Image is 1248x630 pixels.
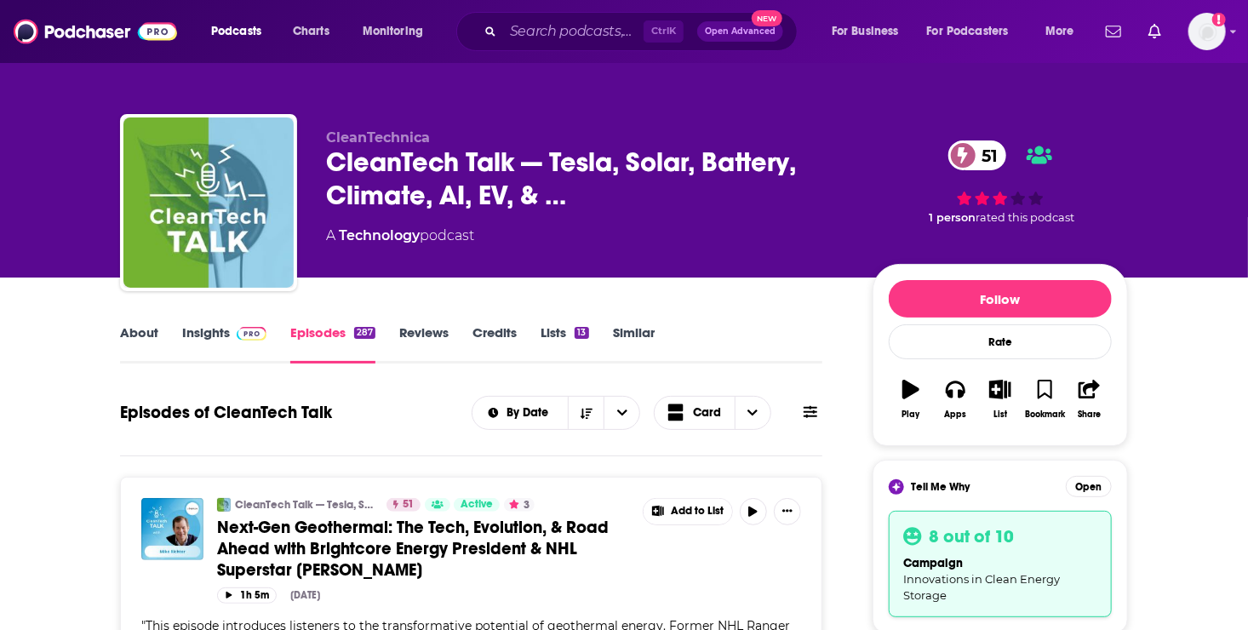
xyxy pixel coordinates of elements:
[1078,409,1101,420] div: Share
[693,407,721,419] span: Card
[14,15,177,48] img: Podchaser - Follow, Share and Rate Podcasts
[326,226,474,246] div: A podcast
[1066,476,1112,497] button: Open
[568,397,604,429] button: Sort Direction
[351,18,445,45] button: open menu
[889,324,1112,359] div: Rate
[945,409,967,420] div: Apps
[965,140,1007,170] span: 51
[929,525,1014,547] h3: 8 out of 10
[976,211,1074,224] span: rated this podcast
[654,396,771,430] button: Choose View
[644,20,684,43] span: Ctrl K
[326,129,430,146] span: CleanTechnica
[1045,20,1074,43] span: More
[217,498,231,512] img: CleanTech Talk — Tesla, Solar, Battery, Climate, AI, EV, & Other Tech News & Analysis
[454,498,500,512] a: Active
[929,211,976,224] span: 1 person
[1022,369,1067,430] button: Bookmark
[1099,17,1128,46] a: Show notifications dropdown
[916,18,1033,45] button: open menu
[472,407,569,419] button: open menu
[363,20,423,43] span: Monitoring
[774,498,801,525] button: Show More Button
[1068,369,1112,430] button: Share
[282,18,340,45] a: Charts
[472,324,517,364] a: Credits
[604,397,639,429] button: open menu
[644,499,732,524] button: Show More Button
[504,498,535,512] button: 3
[472,12,814,51] div: Search podcasts, credits, & more...
[697,21,783,42] button: Open AdvancedNew
[1212,13,1226,26] svg: Add a profile image
[123,117,294,288] img: CleanTech Talk — Tesla, Solar, Battery, Climate, AI, EV, & Other Tech News & Analysis
[217,517,609,581] span: Next-Gen Geothermal: The Tech, Evolution, & Road Ahead with Brightcore Energy President & NHL Sup...
[120,402,332,423] h1: Episodes of CleanTech Talk
[705,27,776,36] span: Open Advanced
[993,409,1007,420] div: List
[237,327,266,341] img: Podchaser Pro
[472,396,641,430] h2: Choose List sort
[903,572,1060,602] span: Innovations in Clean Energy Storage
[290,324,375,364] a: Episodes287
[1188,13,1226,50] span: Logged in as roneledotsonRAD
[541,324,588,364] a: Lists13
[978,369,1022,430] button: List
[613,324,655,364] a: Similar
[386,498,421,512] a: 51
[873,129,1128,235] div: 51 1 personrated this podcast
[141,498,203,560] img: Next-Gen Geothermal: The Tech, Evolution, & Road Ahead with Brightcore Energy President & NHL Sup...
[575,327,588,339] div: 13
[403,496,414,513] span: 51
[927,20,1009,43] span: For Podcasters
[182,324,266,364] a: InsightsPodchaser Pro
[891,482,902,492] img: tell me why sparkle
[933,369,977,430] button: Apps
[832,20,899,43] span: For Business
[199,18,283,45] button: open menu
[293,20,329,43] span: Charts
[902,409,920,420] div: Play
[889,280,1112,318] button: Follow
[503,18,644,45] input: Search podcasts, credits, & more...
[211,20,261,43] span: Podcasts
[120,324,158,364] a: About
[217,517,631,581] a: Next-Gen Geothermal: The Tech, Evolution, & Road Ahead with Brightcore Energy President & NHL Sup...
[1188,13,1226,50] img: User Profile
[1142,17,1168,46] a: Show notifications dropdown
[399,324,449,364] a: Reviews
[1188,13,1226,50] button: Show profile menu
[948,140,1007,170] a: 51
[290,589,320,601] div: [DATE]
[911,480,970,494] span: Tell Me Why
[461,496,493,513] span: Active
[339,227,420,243] a: Technology
[671,505,724,518] span: Add to List
[752,10,782,26] span: New
[235,498,375,512] a: CleanTech Talk — Tesla, Solar, Battery, Climate, AI, EV, & Other Tech News & Analysis
[507,407,554,419] span: By Date
[1025,409,1065,420] div: Bookmark
[903,556,963,570] span: campaign
[354,327,375,339] div: 287
[889,369,933,430] button: Play
[820,18,920,45] button: open menu
[1033,18,1096,45] button: open menu
[217,587,277,604] button: 1h 5m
